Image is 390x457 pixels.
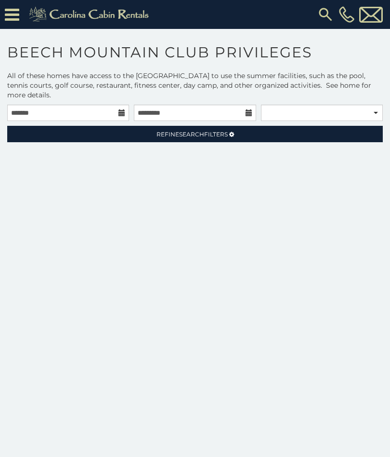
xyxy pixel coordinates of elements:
img: search-regular.svg [317,6,334,23]
a: RefineSearchFilters [7,126,383,142]
img: Khaki-logo.png [24,5,157,24]
span: Refine Filters [156,131,228,138]
span: Search [179,131,204,138]
a: [PHONE_NUMBER] [337,6,357,23]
